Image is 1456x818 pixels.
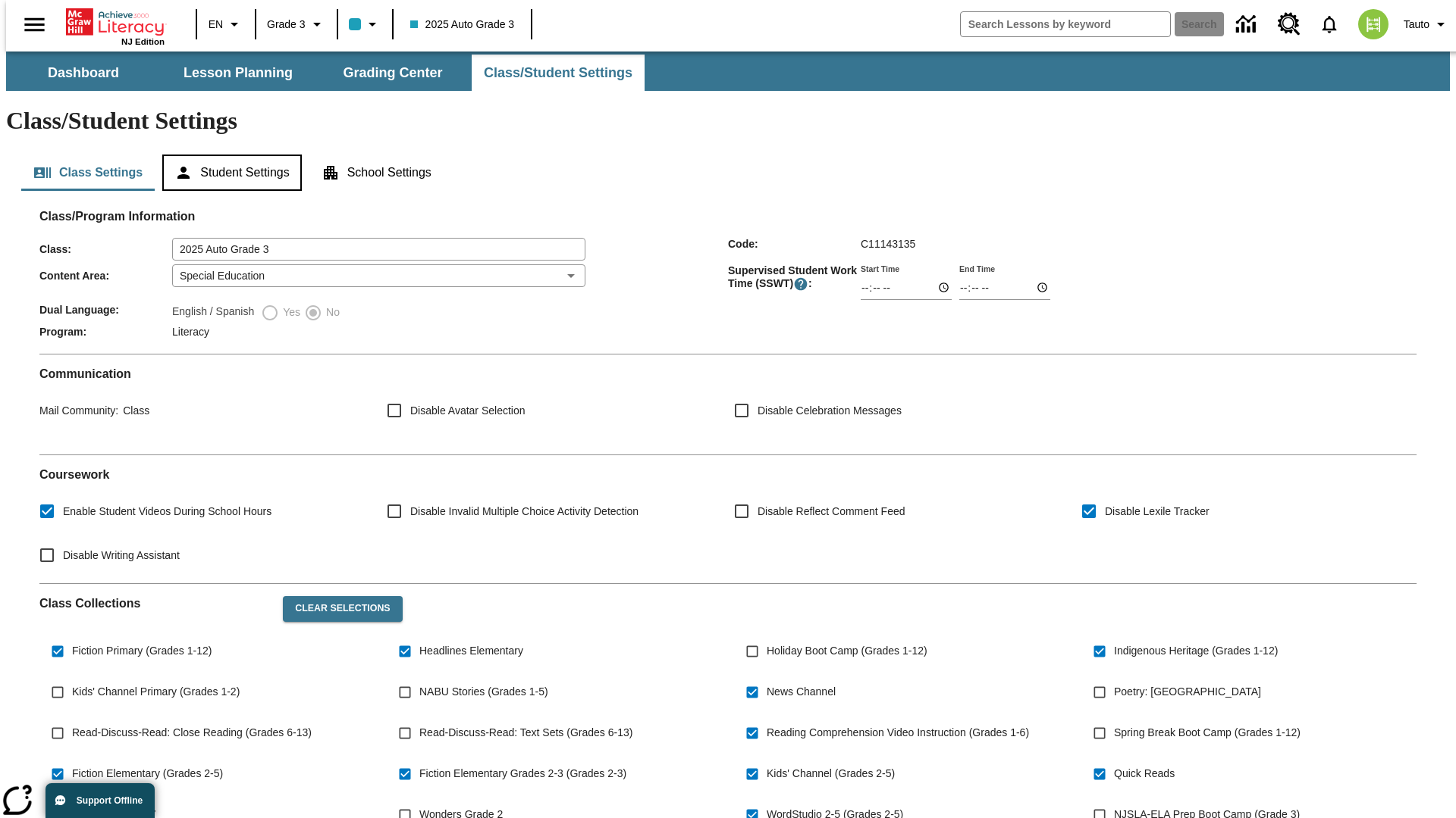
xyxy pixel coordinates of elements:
span: Code : [728,238,861,250]
div: Class/Program Information [39,224,1417,342]
span: Mail Community : [39,404,118,417]
span: Disable Lexile Tracker [1105,504,1210,520]
button: Class Settings [21,155,155,191]
span: Class/Student Settings [484,64,632,82]
span: Tauto [1404,17,1429,33]
h2: Communication [39,367,1417,381]
span: 2025 Auto Grade 3 [410,17,515,33]
span: C11143135 [861,238,915,250]
div: Class/Student Settings [21,155,1435,191]
span: Headlines Elementary [419,643,523,659]
span: Kids' Channel (Grades 2-5) [767,766,895,782]
span: Indigenous Heritage (Grades 1-12) [1114,643,1278,659]
span: Support Offline [77,795,143,806]
span: Holiday Boot Camp (Grades 1-12) [767,643,927,659]
button: Class/Student Settings [472,55,645,91]
span: Grade 3 [267,17,306,33]
div: Special Education [172,264,585,287]
input: search field [961,12,1170,36]
span: NABU Stories (Grades 1-5) [419,684,548,700]
span: Kids' Channel Primary (Grades 1-2) [72,684,240,700]
span: Grading Center [343,64,442,82]
div: SubNavbar [6,55,646,91]
button: School Settings [309,155,444,191]
h2: Class Collections [39,596,271,610]
span: Literacy [172,326,209,338]
span: No [322,304,340,320]
span: Fiction Primary (Grades 1-12) [72,643,212,659]
span: Disable Avatar Selection [410,403,526,419]
div: SubNavbar [6,52,1450,91]
span: Fiction Elementary Grades 2-3 (Grades 2-3) [419,766,626,782]
button: Open side menu [12,2,57,47]
button: Support Offline [45,783,155,818]
span: Content Area : [39,270,172,282]
button: Lesson Planning [162,55,314,91]
span: Supervised Student Work Time (SSWT) : [728,264,861,292]
button: Profile/Settings [1398,11,1456,38]
div: Coursework [39,467,1417,571]
button: Select a new avatar [1349,5,1398,44]
span: Class [118,404,149,417]
button: Supervised Student Work Time is the timeframe when students can take LevelSet and when lessons ar... [793,276,808,292]
span: Program : [39,326,172,338]
a: Resource Center, Will open in new tab [1269,4,1310,45]
h1: Class/Student Settings [6,107,1450,135]
button: Clear Selections [283,596,402,622]
span: Dashboard [48,64,119,82]
span: EN [209,17,223,33]
span: Enable Student Videos During School Hours [63,504,271,520]
h2: Class/Program Information [39,209,1417,223]
span: Reading Comprehension Video Instruction (Grades 1-6) [767,725,1029,741]
button: Grade: Grade 3, Select a grade [261,11,332,38]
span: News Channel [767,684,836,700]
span: NJ Edition [121,37,165,46]
button: Language: EN, Select a language [202,11,250,38]
label: Start Time [861,263,899,274]
img: avatar image [1358,9,1389,39]
span: Poetry: [GEOGRAPHIC_DATA] [1114,684,1261,700]
span: Read-Discuss-Read: Text Sets (Grades 6-13) [419,725,632,741]
a: Notifications [1310,5,1349,44]
button: Student Settings [162,155,301,191]
button: Dashboard [8,55,159,91]
span: Spring Break Boot Camp (Grades 1-12) [1114,725,1301,741]
h2: Course work [39,467,1417,482]
button: Grading Center [317,55,469,91]
label: English / Spanish [172,304,254,322]
span: Fiction Elementary (Grades 2-5) [72,766,223,782]
input: Class [172,238,585,261]
a: Data Center [1227,4,1269,45]
span: Disable Reflect Comment Feed [758,504,905,520]
a: Home [66,7,165,37]
span: Dual Language : [39,304,172,316]
span: Read-Discuss-Read: Close Reading (Grades 6-13) [72,725,312,741]
div: Communication [39,367,1417,442]
button: Class color is light blue. Change class color [343,11,388,38]
div: Home [66,5,165,46]
span: Yes [279,304,300,320]
span: Quick Reads [1114,766,1175,782]
span: Lesson Planning [184,64,293,82]
span: Class : [39,243,172,255]
label: End Time [959,263,995,274]
span: Disable Invalid Multiple Choice Activity Detection [410,504,639,520]
span: Disable Writing Assistant [63,548,180,564]
span: Disable Celebration Messages [758,403,902,419]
